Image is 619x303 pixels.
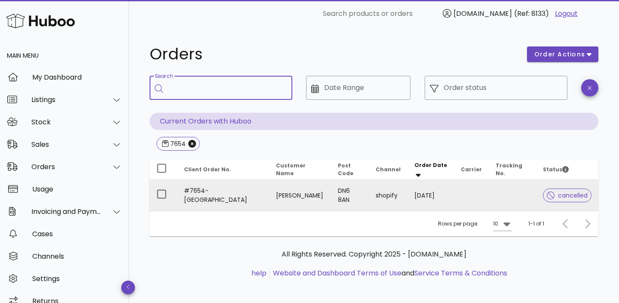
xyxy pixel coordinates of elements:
[276,162,306,177] span: Customer Name
[188,140,196,148] button: Close
[177,159,269,180] th: Client Order No.
[493,217,512,231] div: 10Rows per page:
[32,185,122,193] div: Usage
[32,230,122,238] div: Cases
[547,192,588,198] span: cancelled
[493,220,498,228] div: 10
[527,46,598,62] button: order actions
[555,9,578,19] a: Logout
[269,159,331,180] th: Customer Name
[376,166,401,173] span: Channel
[169,139,186,148] div: 7654
[156,249,591,260] p: All Rights Reserved. Copyright 2025 - [DOMAIN_NAME]
[489,159,536,180] th: Tracking No.
[338,162,353,177] span: Post Code
[32,73,122,81] div: My Dashboard
[514,9,549,19] span: (Ref: 8133)
[414,268,507,278] a: Service Terms & Conditions
[32,275,122,283] div: Settings
[31,96,101,104] div: Listings
[150,46,517,62] h1: Orders
[270,268,507,278] li: and
[251,268,267,278] a: help
[150,113,598,130] p: Current Orders with Huboo
[438,211,512,236] div: Rows per page:
[369,180,408,211] td: shopify
[408,159,454,180] th: Order Date: Sorted descending. Activate to remove sorting.
[155,73,173,80] label: Search
[31,163,101,171] div: Orders
[177,180,269,211] td: #7654-[GEOGRAPHIC_DATA]
[184,166,231,173] span: Client Order No.
[269,180,331,211] td: [PERSON_NAME]
[369,159,408,180] th: Channel
[534,50,585,59] span: order actions
[454,159,489,180] th: Carrier
[6,12,75,30] img: Huboo Logo
[331,180,369,211] td: DN6 8AN
[454,9,512,19] span: [DOMAIN_NAME]
[528,220,544,228] div: 1-1 of 1
[31,207,101,216] div: Invoicing and Payments
[273,268,401,278] a: Website and Dashboard Terms of Use
[543,166,569,173] span: Status
[496,162,522,177] span: Tracking No.
[31,118,101,126] div: Stock
[32,252,122,260] div: Channels
[536,159,598,180] th: Status
[31,140,101,148] div: Sales
[461,166,482,173] span: Carrier
[414,161,447,169] span: Order Date
[408,180,454,211] td: [DATE]
[331,159,369,180] th: Post Code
